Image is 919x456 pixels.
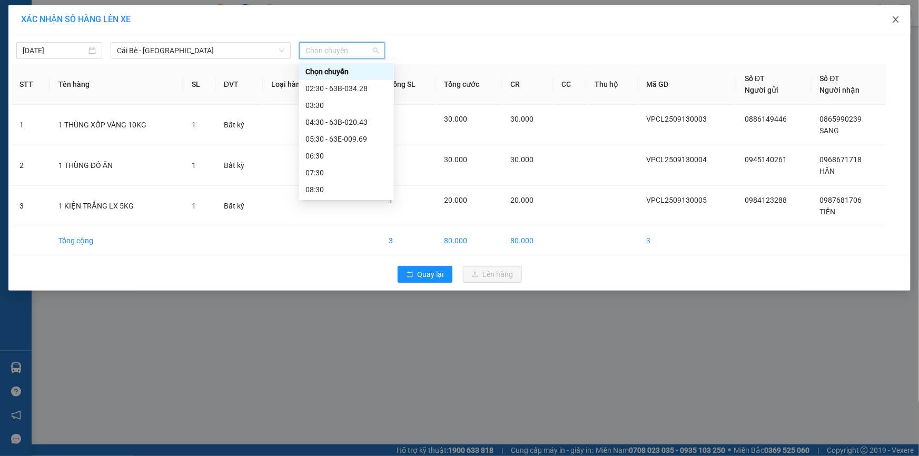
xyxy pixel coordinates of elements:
span: Quay lại [418,269,444,280]
th: Loại hàng [263,64,327,105]
div: 03:30 [305,100,388,111]
span: VPCL2509130003 [646,115,707,123]
div: 04:30 - 63B-020.43 [305,116,388,128]
span: 20.000 [510,196,533,204]
td: 1 [11,105,50,145]
th: Thu hộ [586,64,638,105]
div: 0987681706 [90,47,197,62]
span: 0984123288 [745,196,787,204]
button: uploadLên hàng [463,266,522,283]
span: 0886149446 [745,115,787,123]
div: 05:30 - 63E-009.69 [305,133,388,145]
span: 1 [192,161,196,170]
span: Chọn chuyến [305,43,379,58]
td: Tổng cộng [50,226,183,255]
span: HÂN [820,167,835,175]
th: CR [502,64,553,105]
span: Rồi : [8,69,25,80]
span: Nhận: [90,10,115,21]
th: Mã GD [638,64,736,105]
span: 1 [192,121,196,129]
div: Chọn chuyến [305,66,388,77]
td: 80.000 [502,226,553,255]
span: Số ĐT [820,74,840,83]
span: 0945140261 [745,155,787,164]
span: close [892,15,900,24]
span: 30.000 [510,155,533,164]
span: 1 [192,202,196,210]
span: 20.000 [444,196,467,204]
td: 1 THÙNG ĐỒ ĂN [50,145,183,186]
th: CC [553,64,587,105]
td: 1 THÙNG XỐP VÀNG 10KG [50,105,183,145]
span: Số ĐT [745,74,765,83]
span: 30.000 [510,115,533,123]
span: XÁC NHẬN SỐ HÀNG LÊN XE [21,14,131,24]
th: STT [11,64,50,105]
td: Bất kỳ [215,145,263,186]
span: VPCL2509130005 [646,196,707,204]
td: 3 [11,186,50,226]
span: 30.000 [444,155,467,164]
span: rollback [406,271,413,279]
div: Chọn chuyến [299,63,394,80]
td: 3 [380,226,436,255]
th: Tên hàng [50,64,183,105]
div: TIỀN [90,34,197,47]
div: 20.000 [8,68,84,81]
span: VPCL2509130004 [646,155,707,164]
span: 1 [389,196,393,204]
span: 0987681706 [820,196,862,204]
span: down [279,47,285,54]
th: ĐVT [215,64,263,105]
div: 02:30 - 63B-034.28 [305,83,388,94]
span: SANG [820,126,839,135]
div: VP [GEOGRAPHIC_DATA] [90,9,197,34]
div: 08:30 [305,184,388,195]
div: 0984123288 [9,22,83,36]
button: Close [881,5,911,35]
span: TIỀN [820,207,836,216]
td: 3 [638,226,736,255]
span: 0968671718 [820,155,862,164]
div: VP Cai Lậy [9,9,83,22]
span: 30.000 [444,115,467,123]
span: Gửi: [9,10,25,21]
td: 1 KIỆN TRẮNG LX 5KG [50,186,183,226]
span: Người gửi [745,86,778,94]
button: rollbackQuay lại [398,266,452,283]
th: Tổng SL [380,64,436,105]
td: 80.000 [436,226,502,255]
td: 2 [11,145,50,186]
span: 0865990239 [820,115,862,123]
td: Bất kỳ [215,105,263,145]
td: Bất kỳ [215,186,263,226]
div: 06:30 [305,150,388,162]
th: SL [183,64,215,105]
input: 13/09/2025 [23,45,86,56]
span: Cái Bè - Sài Gòn [117,43,284,58]
span: Người nhận [820,86,860,94]
div: 07:30 [305,167,388,179]
th: Tổng cước [436,64,502,105]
